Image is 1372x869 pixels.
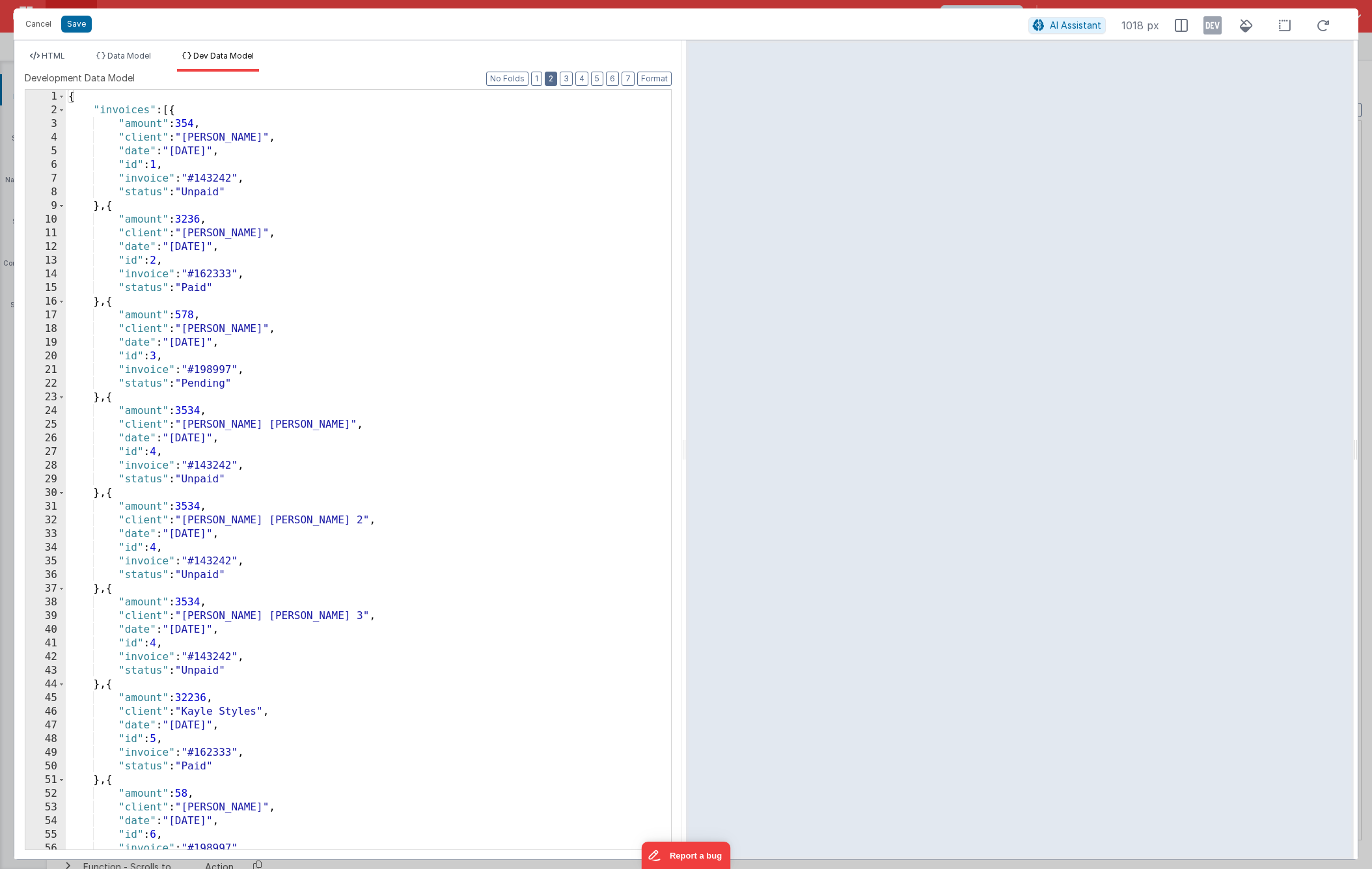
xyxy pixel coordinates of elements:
[622,72,635,86] button: 7
[591,72,603,86] button: 5
[25,131,66,145] div: 4
[25,705,66,719] div: 46
[25,596,66,609] div: 38
[42,51,65,61] span: HTML
[25,555,66,568] div: 35
[25,227,66,240] div: 11
[637,72,672,86] button: Format
[25,514,66,527] div: 32
[193,51,254,61] span: Dev Data Model
[25,609,66,623] div: 39
[25,719,66,732] div: 47
[25,103,66,117] div: 2
[25,281,66,295] div: 15
[25,473,66,486] div: 29
[560,72,573,86] button: 3
[25,336,66,350] div: 19
[25,186,66,199] div: 8
[25,541,66,555] div: 34
[25,363,66,377] div: 21
[25,295,66,309] div: 16
[25,568,66,582] div: 36
[25,432,66,445] div: 26
[25,309,66,322] div: 17
[25,268,66,281] div: 14
[25,240,66,254] div: 12
[25,72,135,85] span: Development Data Model
[25,691,66,705] div: 45
[25,732,66,746] div: 48
[25,459,66,473] div: 28
[25,418,66,432] div: 25
[25,445,66,459] div: 27
[531,72,542,86] button: 1
[25,377,66,391] div: 22
[25,527,66,541] div: 33
[25,760,66,773] div: 50
[575,72,588,86] button: 4
[25,391,66,404] div: 23
[25,500,66,514] div: 31
[25,404,66,418] div: 24
[25,117,66,131] div: 3
[545,72,557,86] button: 2
[25,773,66,787] div: 51
[25,350,66,363] div: 20
[25,486,66,500] div: 30
[25,158,66,172] div: 6
[1028,17,1106,34] button: AI Assistant
[25,842,66,855] div: 56
[19,15,58,33] button: Cancel
[25,637,66,650] div: 41
[642,842,731,869] iframe: Marker.io feedback button
[25,322,66,336] div: 18
[1121,18,1159,33] span: 1018 px
[25,801,66,814] div: 53
[25,814,66,828] div: 54
[25,213,66,227] div: 10
[25,678,66,691] div: 44
[25,172,66,186] div: 7
[25,582,66,596] div: 37
[25,90,66,103] div: 1
[606,72,619,86] button: 6
[25,828,66,842] div: 55
[61,16,92,33] button: Save
[25,254,66,268] div: 13
[25,664,66,678] div: 43
[25,746,66,760] div: 49
[25,787,66,801] div: 52
[25,145,66,158] div: 5
[486,72,528,86] button: No Folds
[107,51,151,61] span: Data Model
[25,650,66,664] div: 42
[25,623,66,637] div: 40
[25,199,66,213] div: 9
[1050,20,1101,31] span: AI Assistant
